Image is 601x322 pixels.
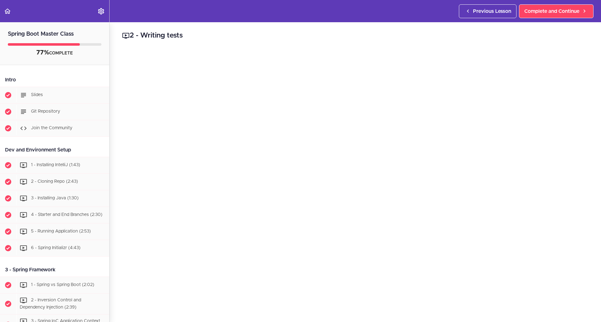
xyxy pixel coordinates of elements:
a: Complete and Continue [519,4,593,18]
h2: 2 - Writing tests [122,30,588,41]
span: Complete and Continue [524,8,579,15]
div: COMPLETE [8,49,101,57]
span: Join the Community [31,126,72,130]
span: 2 - Cloning Repo (2:43) [31,179,78,184]
span: Previous Lesson [473,8,511,15]
span: 77% [36,49,49,56]
span: 5 - Running Application (2:53) [31,229,91,233]
span: 6 - Spring Initializr (4:43) [31,246,80,250]
span: Slides [31,93,43,97]
span: 3 - Installing Java (1:30) [31,196,79,200]
svg: Back to course curriculum [4,8,11,15]
span: Git Repository [31,109,60,114]
span: 2 - Inversion Control and Dependency Injection (2:39) [20,298,81,309]
a: Previous Lesson [459,4,516,18]
span: 4 - Starter and End Branches (2:30) [31,212,102,217]
span: 1 - Installing IntelliJ (1:43) [31,163,80,167]
iframe: Video Player [122,50,588,313]
span: 1 - Spring vs Spring Boot (2:02) [31,283,94,287]
svg: Settings Menu [97,8,105,15]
